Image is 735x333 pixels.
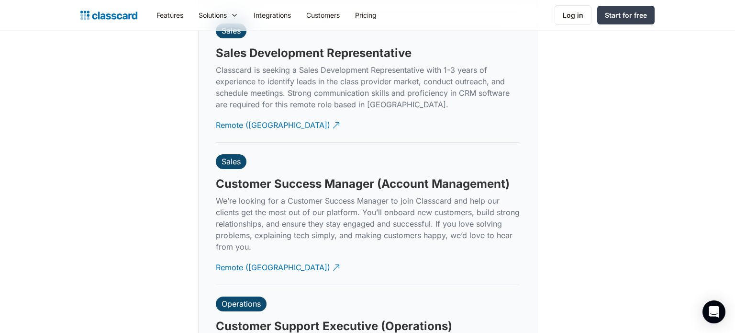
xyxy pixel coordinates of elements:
[222,299,261,309] div: Operations
[216,254,341,281] a: Remote ([GEOGRAPHIC_DATA])
[347,4,384,26] a: Pricing
[222,26,241,35] div: Sales
[246,4,299,26] a: Integrations
[555,5,591,25] a: Log in
[222,157,241,166] div: Sales
[216,195,520,253] p: We’re looking for a Customer Success Manager to join Classcard and help our clients get the most ...
[563,10,583,20] div: Log in
[216,64,520,110] p: Classcard is seeking a Sales Development Representative with 1-3 years of experience to identify ...
[199,10,227,20] div: Solutions
[191,4,246,26] div: Solutions
[216,254,330,273] div: Remote ([GEOGRAPHIC_DATA])
[216,112,341,138] a: Remote ([GEOGRAPHIC_DATA])
[216,112,330,131] div: Remote ([GEOGRAPHIC_DATA])
[149,4,191,26] a: Features
[216,46,412,60] h3: Sales Development Representative
[216,177,510,191] h3: Customer Success Manager (Account Management)
[605,10,647,20] div: Start for free
[702,300,725,323] div: Open Intercom Messenger
[299,4,347,26] a: Customers
[597,6,655,24] a: Start for free
[80,9,137,22] a: home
